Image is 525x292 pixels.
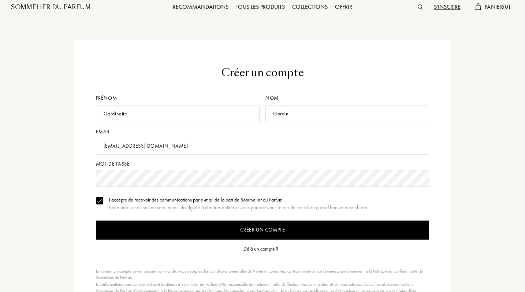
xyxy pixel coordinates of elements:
div: S'inscrire [430,3,464,12]
a: Collections [288,3,331,11]
input: Prénom [96,106,260,122]
div: Votre adresse e-mail ne sera jamais divulguée à d’autres entités et vous pourrez vous retirer de ... [109,204,368,211]
img: valide.svg [97,199,102,203]
div: Créer un compte [96,65,429,81]
img: cart.svg [475,3,481,10]
img: search_icn.svg [418,4,423,10]
div: Recommandations [169,3,232,12]
div: Prénom [96,94,262,102]
a: Tous les produits [232,3,288,11]
div: Email [96,128,429,136]
div: Collections [288,3,331,12]
div: J’accepte de recevoir des communications par e-mail de la part de Sommelier du Parfum. [109,196,368,204]
div: Mot de passe [96,160,429,168]
input: Email [96,138,429,155]
div: Tous les produits [232,3,288,12]
div: Nom [265,94,429,102]
input: Créer un compte [96,221,429,240]
a: Offrir [331,3,356,11]
a: Sommelier du Parfum [11,3,91,12]
a: Recommandations [169,3,232,11]
span: Panier ( 0 ) [485,3,510,11]
div: Déjà un compte ? [243,245,278,253]
a: S'inscrire [430,3,464,11]
a: Déjà un compte ? [243,245,282,253]
div: Offrir [331,3,356,12]
input: Nom [265,106,429,122]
